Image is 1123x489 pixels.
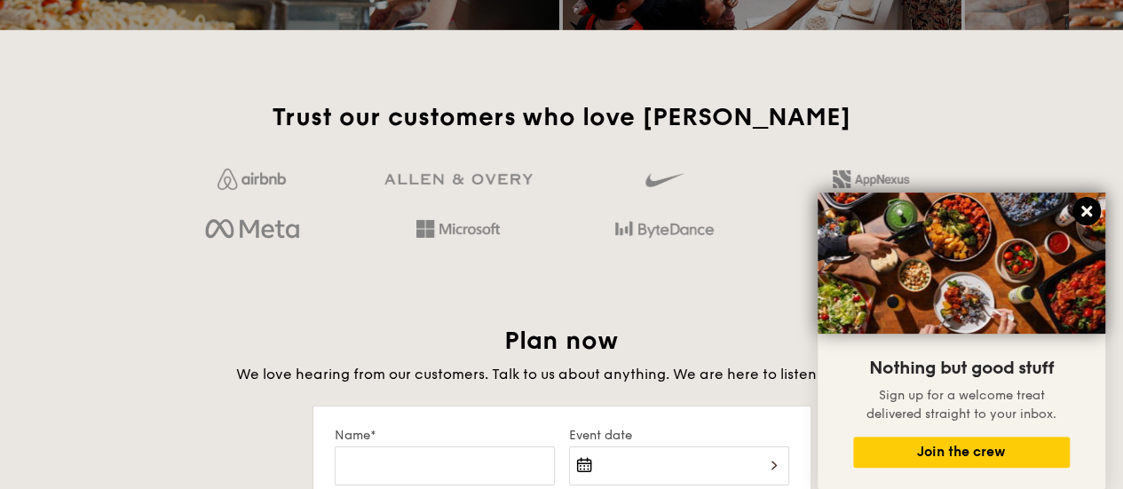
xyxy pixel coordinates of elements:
img: DSC07876-Edit02-Large.jpeg [818,193,1105,334]
img: bytedance.dc5c0c88.png [615,215,714,245]
button: Join the crew [853,437,1070,468]
img: 2L6uqdT+6BmeAFDfWP11wfMG223fXktMZIL+i+lTG25h0NjUBKOYhdW2Kn6T+C0Q7bASH2i+1JIsIulPLIv5Ss6l0e291fRVW... [833,170,909,188]
label: Name* [335,428,555,443]
img: GRg3jHAAAAABJRU5ErkJggg== [384,174,533,185]
img: meta.d311700b.png [205,215,298,245]
span: Plan now [504,326,619,356]
button: Close [1072,197,1101,225]
img: gdlseuq06himwAAAABJRU5ErkJggg== [645,165,683,195]
h2: Trust our customers who love [PERSON_NAME] [156,101,967,133]
span: We love hearing from our customers. Talk to us about anything. We are here to listen and help. [236,366,887,383]
span: Nothing but good stuff [869,358,1054,379]
label: Event date [569,428,789,443]
span: Sign up for a welcome treat delivered straight to your inbox. [866,388,1056,422]
img: Jf4Dw0UUCKFd4aYAAAAASUVORK5CYII= [217,169,286,190]
img: Hd4TfVa7bNwuIo1gAAAAASUVORK5CYII= [416,220,500,238]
